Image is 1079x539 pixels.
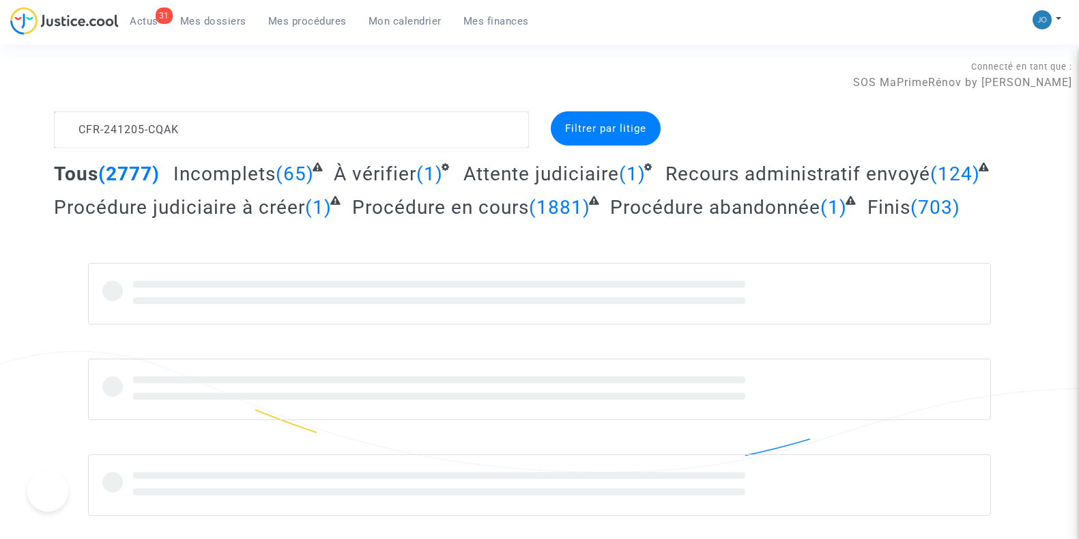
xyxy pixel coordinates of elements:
[276,163,314,185] span: (65)
[665,163,930,185] span: Recours administratif envoyé
[452,11,540,31] a: Mes finances
[119,11,169,31] a: 31Actus
[10,7,119,35] img: jc-logo.svg
[820,196,847,219] span: (1)
[173,163,276,185] span: Incomplets
[867,196,910,219] span: Finis
[416,163,443,185] span: (1)
[529,196,590,219] span: (1881)
[910,196,960,219] span: (703)
[463,163,619,185] span: Attente judiciaire
[180,15,246,27] span: Mes dossiers
[54,196,305,219] span: Procédure judiciaire à créer
[930,163,980,185] span: (124)
[305,196,332,219] span: (1)
[358,11,452,31] a: Mon calendrier
[169,11,257,31] a: Mes dossiers
[268,15,347,27] span: Mes procédures
[334,163,416,185] span: À vérifier
[27,471,68,512] iframe: Help Scout Beacon - Open
[156,8,173,24] div: 31
[1033,10,1052,29] img: 45a793c8596a0d21866ab9c5374b5e4b
[352,196,529,219] span: Procédure en cours
[98,163,160,185] span: (2777)
[463,15,529,27] span: Mes finances
[369,15,442,27] span: Mon calendrier
[565,122,646,135] span: Filtrer par litige
[130,15,158,27] span: Actus
[54,163,98,185] span: Tous
[257,11,358,31] a: Mes procédures
[619,163,646,185] span: (1)
[610,196,820,219] span: Procédure abandonnée
[971,61,1072,72] span: Connecté en tant que :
